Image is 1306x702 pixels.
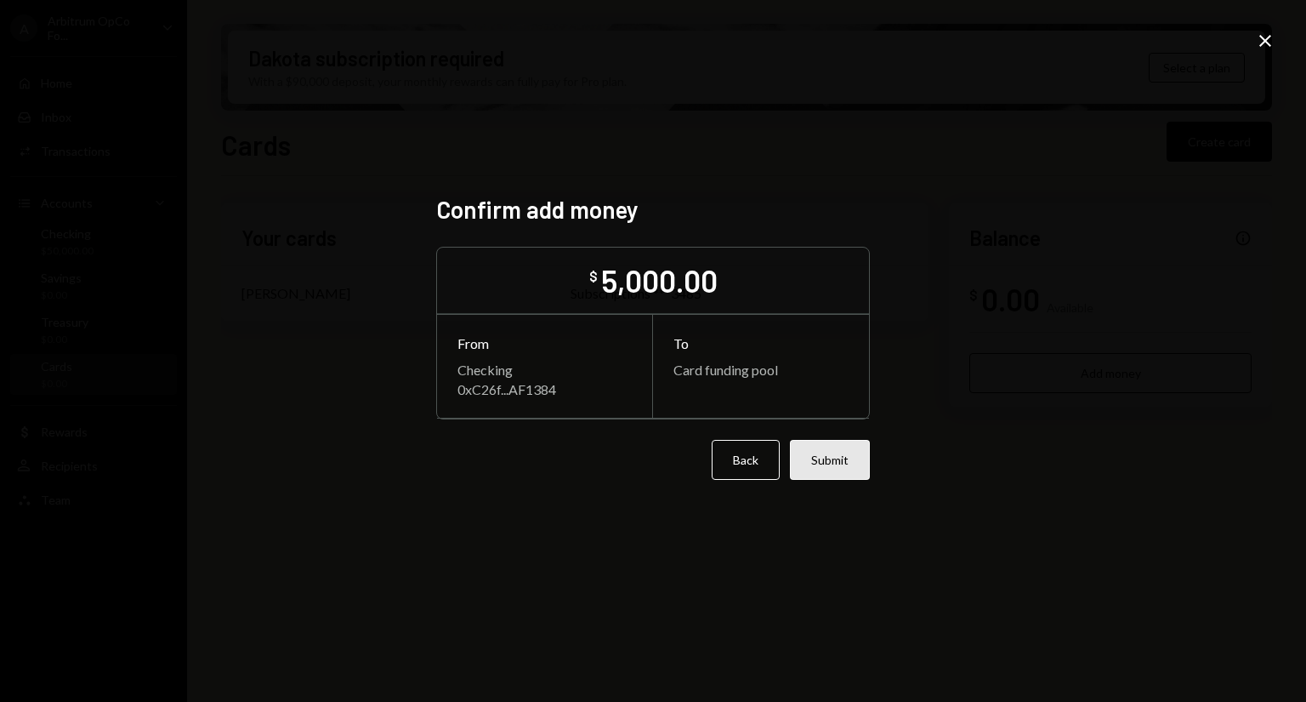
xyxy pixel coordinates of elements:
[673,335,849,351] div: To
[436,193,870,226] h2: Confirm add money
[457,362,632,378] div: Checking
[790,440,870,480] button: Submit
[457,381,632,397] div: 0xC26f...AF1384
[601,261,718,300] div: 5,000.00
[712,440,780,480] button: Back
[673,362,849,378] div: Card funding pool
[457,335,632,351] div: From
[589,268,598,285] div: $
